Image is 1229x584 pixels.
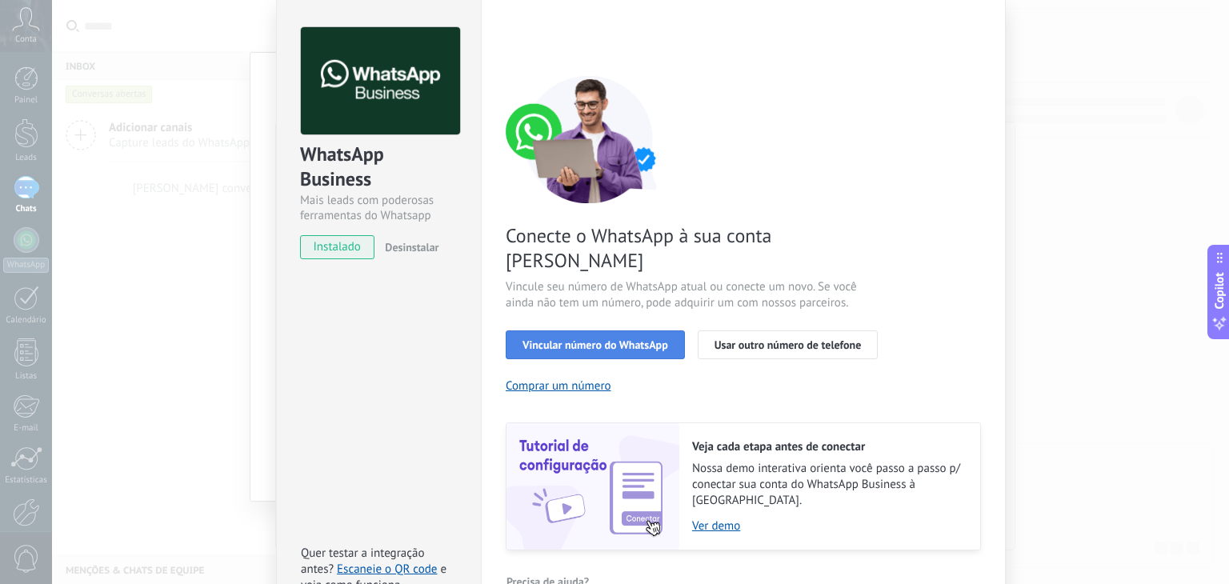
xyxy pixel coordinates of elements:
span: Copilot [1211,273,1227,310]
button: Usar outro número de telefone [698,330,879,359]
span: Usar outro número de telefone [715,339,862,350]
button: Comprar um número [506,378,611,394]
h2: Veja cada etapa antes de conectar [692,439,964,454]
button: Desinstalar [378,235,438,259]
span: Vincule seu número de WhatsApp atual ou conecte um novo. Se você ainda não tem um número, pode ad... [506,279,887,311]
span: Quer testar a integração antes? [301,546,424,577]
span: Desinstalar [385,240,438,254]
a: Escaneie o QR code [337,562,437,577]
span: instalado [301,235,374,259]
div: Mais leads com poderosas ferramentas do Whatsapp [300,193,458,223]
div: WhatsApp Business [300,142,458,193]
img: logo_main.png [301,27,460,135]
span: Vincular número do WhatsApp [522,339,668,350]
span: Nossa demo interativa orienta você passo a passo p/ conectar sua conta do WhatsApp Business à [GE... [692,461,964,509]
span: Conecte o WhatsApp à sua conta [PERSON_NAME] [506,223,887,273]
a: Ver demo [692,518,964,534]
img: connect number [506,75,674,203]
button: Vincular número do WhatsApp [506,330,685,359]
